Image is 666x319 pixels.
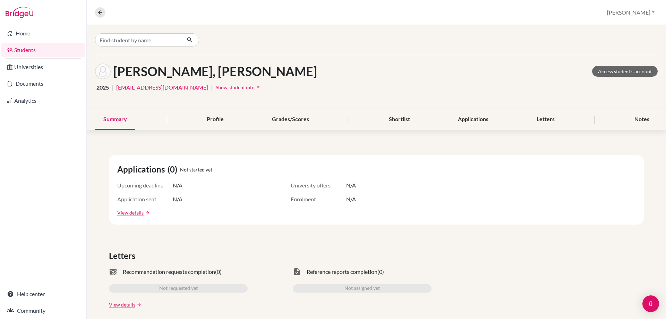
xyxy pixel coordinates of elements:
span: | [211,83,213,92]
input: Find student by name... [95,33,181,47]
span: (0) [168,163,180,176]
span: (0) [215,268,222,276]
span: University offers [291,181,346,190]
span: Enrolment [291,195,346,203]
a: [EMAIL_ADDRESS][DOMAIN_NAME] [116,83,208,92]
span: Not started yet [180,166,212,173]
div: Applications [450,109,497,130]
span: Application sent [117,195,173,203]
div: Summary [95,109,135,130]
img: Mardin Rasho Cetinkaya's avatar [95,64,111,79]
div: Notes [626,109,658,130]
i: arrow_drop_down [255,84,262,91]
a: arrow_forward [135,302,142,307]
div: Letters [528,109,563,130]
a: arrow_forward [144,210,150,215]
div: Profile [198,109,232,130]
h1: [PERSON_NAME], [PERSON_NAME] [113,64,317,79]
button: [PERSON_NAME] [604,6,658,19]
a: Documents [1,77,85,91]
span: task [293,268,301,276]
span: N/A [346,195,356,203]
img: Bridge-U [6,7,33,18]
span: mark_email_read [109,268,117,276]
button: Show student infoarrow_drop_down [215,82,262,93]
span: Upcoming deadline [117,181,173,190]
span: Reference reports completion [307,268,377,276]
span: N/A [173,195,182,203]
span: (0) [377,268,384,276]
span: Applications [117,163,168,176]
a: Universities [1,60,85,74]
a: Access student's account [592,66,658,77]
span: N/A [346,181,356,190]
a: Community [1,304,85,318]
a: Help center [1,287,85,301]
span: | [112,83,113,92]
div: Open Intercom Messenger [642,295,659,312]
span: Recommendation requests completion [123,268,215,276]
a: Students [1,43,85,57]
span: N/A [173,181,182,190]
span: Show student info [216,84,255,90]
span: Not assigned yet [344,284,380,293]
span: Not requested yet [159,284,198,293]
a: Home [1,26,85,40]
div: Grades/Scores [264,109,317,130]
a: Analytics [1,94,85,108]
span: 2025 [96,83,109,92]
a: View details [117,209,144,216]
div: Shortlist [381,109,418,130]
span: Letters [109,250,138,262]
a: View details [109,301,135,308]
